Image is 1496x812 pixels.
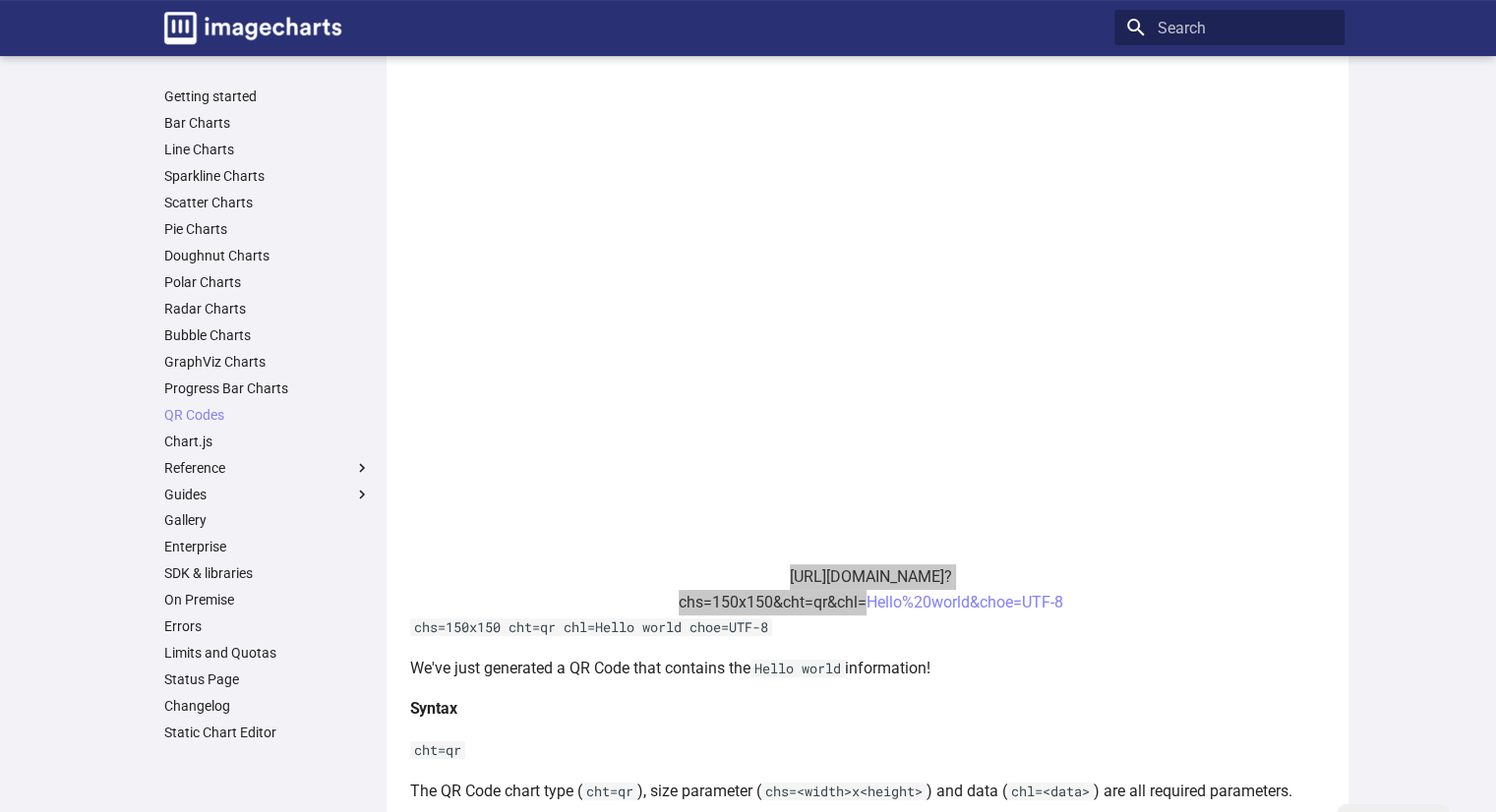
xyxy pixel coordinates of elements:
a: Bubble Charts [164,326,371,344]
a: Sparkline Charts [164,167,371,185]
a: QR Codes [164,406,371,424]
input: Search [1114,10,1345,45]
code: chs=<width>x<height> [761,783,927,800]
a: Bar Charts [164,114,371,132]
a: Doughnut Charts [164,247,371,264]
a: [URL][DOMAIN_NAME]?chs=150x150&cht=qr&chl=Hello%20world&choe=UTF-8 [679,567,1063,611]
a: On Premise [164,591,371,609]
code: chs=150x150 cht=qr chl=Hello world choe=UTF-8 [410,618,772,636]
code: Hello world [750,660,845,677]
a: Enterprise [164,538,371,555]
a: Gallery [164,511,371,529]
a: Static Chart Editor [164,724,371,741]
a: Getting started [164,87,371,105]
a: Radar Charts [164,300,371,318]
a: Status Page [164,670,371,688]
a: Scatter Charts [164,194,371,211]
label: Reference [164,459,371,477]
p: The QR Code chart type ( ), size parameter ( ) and data ( ) are all required parameters. [410,779,1333,804]
label: Guides [164,486,371,503]
p: We've just generated a QR Code that contains the information! [410,656,1333,681]
a: Image-Charts documentation [156,4,349,52]
a: Progress Bar Charts [164,379,371,397]
a: SDK & libraries [164,564,371,582]
img: logo [164,12,341,44]
code: cht=qr [582,783,637,800]
code: chl=<data> [1007,783,1094,800]
a: GraphViz Charts [164,353,371,371]
a: Errors [164,617,371,635]
h4: Syntax [410,696,1333,722]
code: cht=qr [410,741,465,759]
a: Changelog [164,697,371,715]
a: Chart.js [164,433,371,450]
a: Line Charts [164,141,371,158]
a: Limits and Quotas [164,644,371,662]
a: Polar Charts [164,273,371,291]
a: Pie Charts [164,220,371,238]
